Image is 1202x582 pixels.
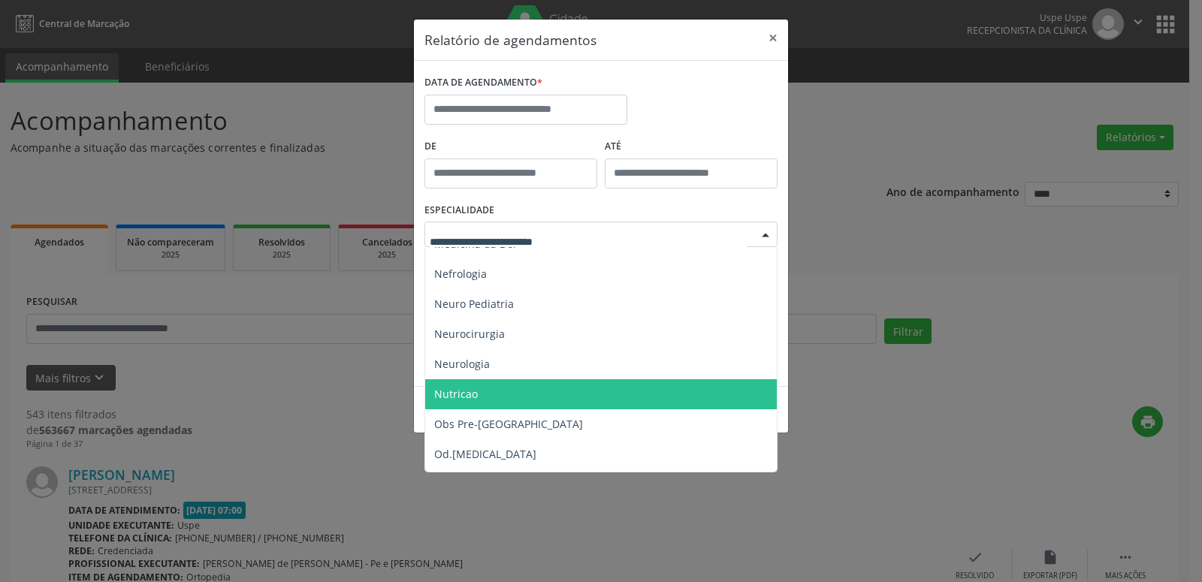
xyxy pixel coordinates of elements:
[758,20,788,56] button: Close
[434,357,490,371] span: Neurologia
[434,297,514,311] span: Neuro Pediatria
[424,71,542,95] label: DATA DE AGENDAMENTO
[434,387,478,401] span: Nutricao
[424,135,597,158] label: De
[605,135,778,158] label: ATÉ
[434,327,505,341] span: Neurocirurgia
[434,267,487,281] span: Nefrologia
[424,199,494,222] label: ESPECIALIDADE
[434,417,583,431] span: Obs Pre-[GEOGRAPHIC_DATA]
[434,447,536,461] span: Od.[MEDICAL_DATA]
[424,30,596,50] h5: Relatório de agendamentos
